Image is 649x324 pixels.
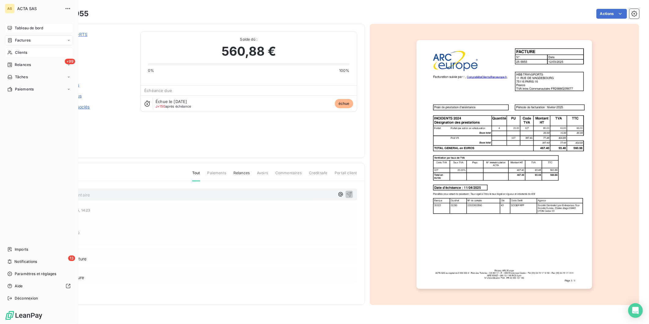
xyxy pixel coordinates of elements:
[257,170,268,181] span: Avoirs
[339,68,350,73] span: 100%
[275,170,302,181] span: Commentaires
[14,259,37,264] span: Notifications
[335,170,357,181] span: Portail client
[15,38,31,43] span: Factures
[309,170,328,181] span: Creditsafe
[144,88,172,93] span: Échéance due
[5,4,15,13] div: AS
[15,296,38,301] span: Déconnexion
[596,9,627,19] button: Actions
[148,37,349,42] span: Solde dû :
[48,39,133,44] span: CHBBTRAN
[15,271,56,277] span: Paramètres et réglages
[65,59,75,64] span: +99
[17,6,61,11] span: ACTA SAS
[15,50,27,55] span: Clients
[15,74,28,80] span: Tâches
[15,62,31,68] span: Relances
[416,40,592,289] img: invoice_thumbnail
[335,99,353,108] span: échue
[15,247,28,252] span: Imports
[192,170,200,181] span: Tout
[5,281,73,291] a: Aide
[628,303,643,318] div: Open Intercom Messenger
[156,99,187,104] span: Échue le [DATE]
[148,68,154,73] span: 0%
[156,104,165,109] span: J+150
[15,25,43,31] span: Tableau de bord
[15,87,34,92] span: Paiements
[15,283,23,289] span: Aide
[68,256,75,261] span: 13
[5,311,43,320] img: Logo LeanPay
[222,42,276,61] span: 560,88 €
[233,170,250,181] span: Relances
[156,105,191,108] span: après échéance
[207,170,226,181] span: Paiements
